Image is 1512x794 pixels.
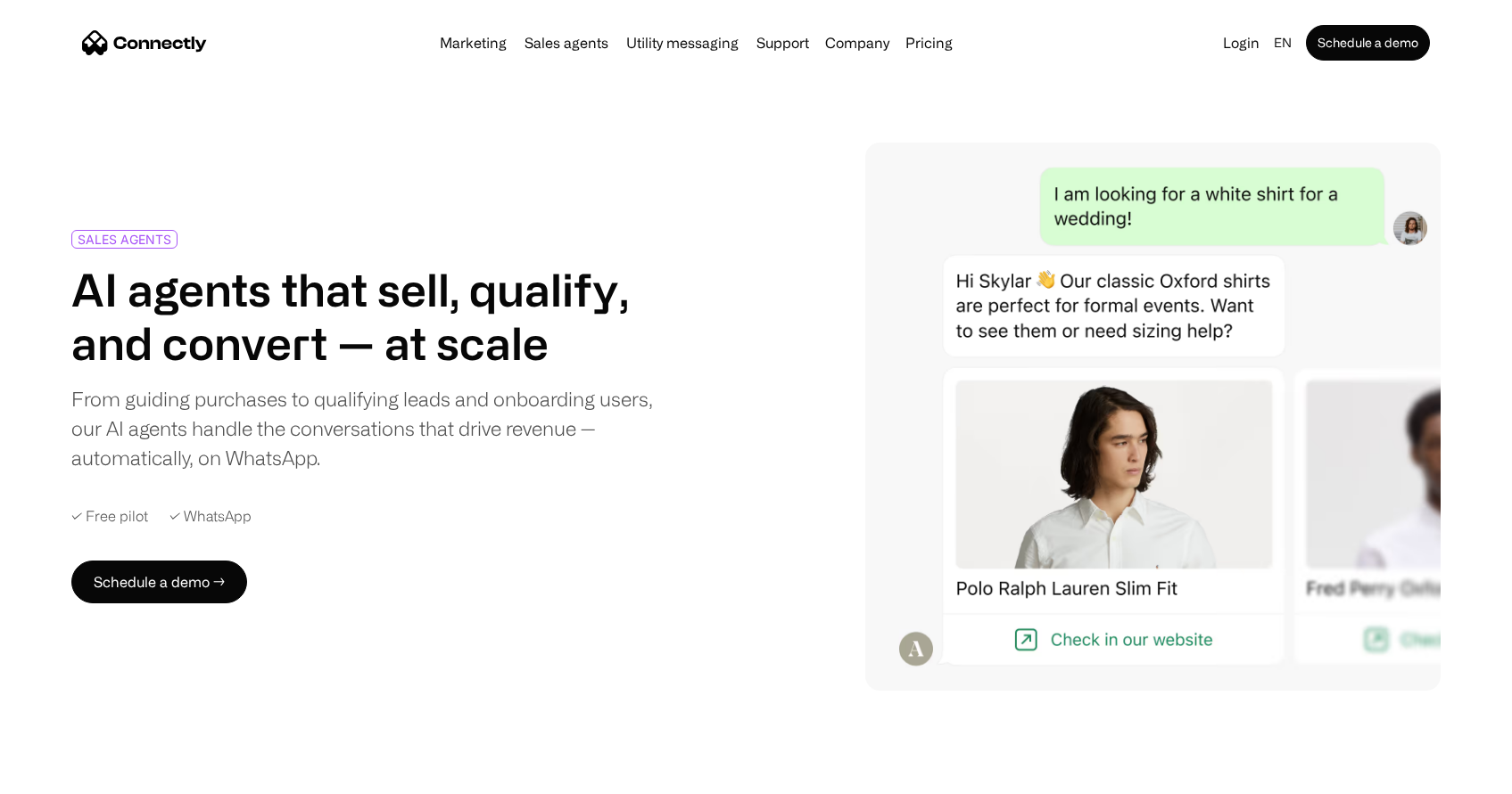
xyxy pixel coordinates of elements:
div: en [1267,30,1302,55]
a: Schedule a demo → [71,561,247,603]
h1: AI agents that sell, qualify, and convert — at scale [71,263,657,370]
a: Pricing [898,36,960,50]
div: ✓ WhatsApp [169,508,252,525]
a: Sales agents [517,36,616,50]
div: ✓ Free pilot [71,508,148,525]
div: Company [825,30,889,55]
div: Company [820,30,895,55]
a: Utility messaging [619,36,746,50]
a: home [82,29,207,56]
ul: Language list [36,763,107,788]
aside: Language selected: English [18,761,107,788]
a: Marketing [433,36,514,50]
div: SALES AGENTS [78,233,171,246]
div: en [1274,30,1292,55]
div: From guiding purchases to qualifying leads and onboarding users, our AI agents handle the convers... [71,384,657,472]
a: Login [1216,30,1267,55]
a: Schedule a demo [1306,25,1430,61]
a: Support [749,36,816,50]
